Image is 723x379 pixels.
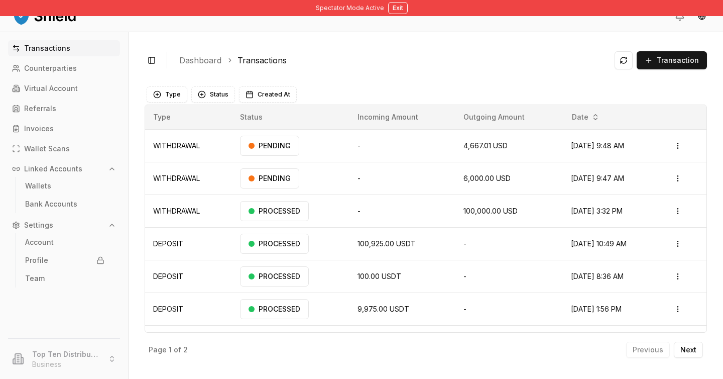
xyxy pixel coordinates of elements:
p: Virtual Account [24,85,78,92]
p: 1 [169,346,172,353]
span: [DATE] 3:32 PM [571,207,623,215]
p: Counterparties [24,65,77,72]
button: Date [568,109,604,125]
td: WITHDRAWAL [145,162,232,195]
span: [DATE] 9:47 AM [571,174,624,182]
p: Wallet Scans [24,145,70,152]
p: Team [25,275,45,282]
span: - [357,174,360,182]
th: Outgoing Amount [455,105,562,129]
a: Transactions [8,40,120,56]
button: Next [674,342,703,358]
span: 6,000.00 USD [463,174,511,182]
span: - [463,272,466,280]
span: [DATE] 1:56 PM [571,305,622,313]
span: Created At [258,90,290,99]
p: Bank Accounts [25,201,77,208]
div: PROCESSED [240,332,309,352]
td: DEPOSIT [145,227,232,260]
div: PENDING [240,136,299,156]
p: Profile [25,257,48,264]
span: [DATE] 8:36 AM [571,272,624,280]
span: Transaction [657,55,699,65]
a: Referrals [8,101,120,117]
p: Next [680,346,696,353]
td: DEPOSIT [145,260,232,293]
span: 4,667.01 USD [463,141,508,150]
span: 100,925.00 USDT [357,239,416,248]
span: [DATE] 9:48 AM [571,141,624,150]
a: Dashboard [179,54,221,66]
p: Linked Accounts [24,165,82,172]
div: PROCESSED [240,234,309,254]
span: - [357,141,360,150]
span: - [463,305,466,313]
p: Page [149,346,167,353]
p: Referrals [24,105,56,112]
a: Team [21,270,108,287]
th: Incoming Amount [349,105,456,129]
p: Account [25,239,54,246]
button: Linked Accounts [8,161,120,177]
th: Status [232,105,349,129]
nav: breadcrumb [179,54,607,66]
p: of [174,346,181,353]
span: [DATE] 10:49 AM [571,239,627,248]
a: Wallets [21,178,108,194]
td: WITHDRAWAL [145,195,232,227]
a: Bank Accounts [21,196,108,212]
th: Type [145,105,232,129]
span: - [463,239,466,248]
td: WITHDRAWAL [145,129,232,162]
span: 9,975.00 USDT [357,305,409,313]
p: Wallets [25,182,51,190]
span: Spectator Mode Active [316,4,384,12]
a: Counterparties [8,60,120,76]
p: Settings [24,222,53,229]
a: Invoices [8,121,120,137]
a: Profile [21,252,108,268]
button: Type [147,86,187,103]
button: Created At [239,86,297,103]
p: 2 [183,346,188,353]
button: Exit [388,2,408,14]
span: - [357,207,360,215]
a: Wallet Scans [8,141,120,157]
div: PENDING [240,168,299,188]
p: Invoices [24,125,54,132]
span: 100,000.00 USD [463,207,518,215]
a: Virtual Account [8,80,120,97]
button: Settings [8,217,120,233]
span: 100.00 USDT [357,272,401,280]
td: DEPOSIT [145,293,232,325]
a: Transactions [237,54,287,66]
p: Transactions [24,45,70,52]
a: Account [21,234,108,250]
button: Transaction [637,51,707,69]
button: Status [191,86,235,103]
div: PROCESSED [240,299,309,319]
td: WITHDRAWAL [145,325,232,358]
div: PROCESSED [240,201,309,221]
div: PROCESSED [240,266,309,287]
